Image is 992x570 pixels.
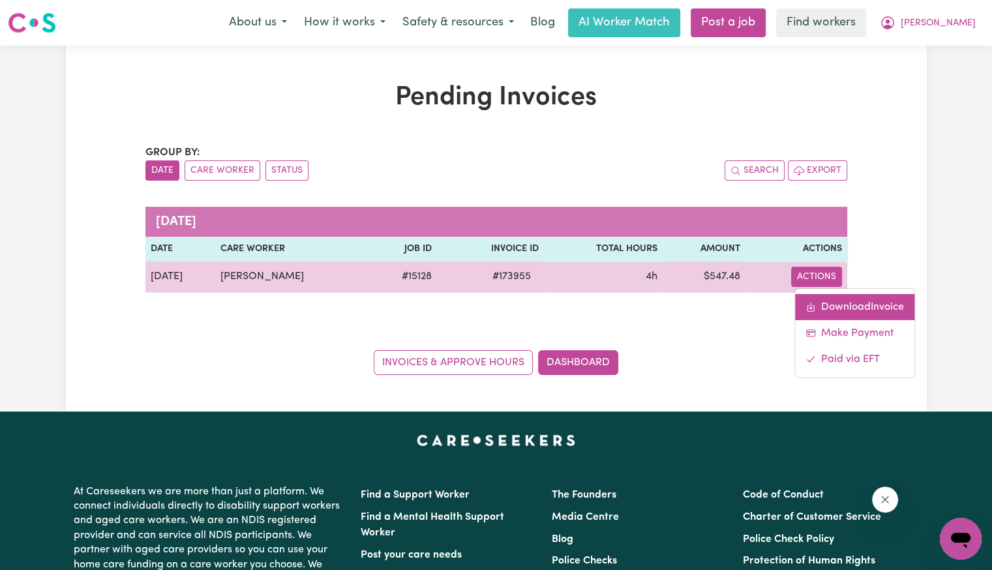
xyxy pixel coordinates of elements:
a: Find a Support Worker [361,490,470,500]
a: Blog [522,8,563,37]
th: Actions [745,237,847,262]
a: Post a job [691,8,766,37]
a: Careseekers home page [417,435,575,445]
th: Date [145,237,215,262]
a: Media Centre [552,512,619,522]
span: Group by: [145,147,200,158]
td: $ 547.48 [663,262,745,293]
button: About us [220,9,295,37]
a: AI Worker Match [568,8,680,37]
iframe: Button to launch messaging window [940,518,982,560]
a: Careseekers logo [8,8,56,38]
button: Export [788,160,847,181]
a: Make Payment [795,320,914,346]
a: Post your care needs [361,550,462,560]
div: Actions [794,288,915,378]
button: Safety & resources [394,9,522,37]
a: The Founders [552,490,616,500]
a: Dashboard [538,350,618,375]
th: Total Hours [544,237,663,262]
td: # 15128 [370,262,437,293]
button: sort invoices by paid status [265,160,308,181]
a: Find a Mental Health Support Worker [361,512,504,538]
a: Invoices & Approve Hours [374,350,533,375]
a: Protection of Human Rights [743,556,875,566]
button: sort invoices by date [145,160,179,181]
a: Charter of Customer Service [743,512,881,522]
a: Code of Conduct [743,490,824,500]
a: Police Check Policy [743,534,834,545]
span: 4 hours [646,271,657,282]
th: Amount [663,237,745,262]
td: [PERSON_NAME] [215,262,370,293]
span: Need any help? [8,9,79,20]
img: Careseekers logo [8,11,56,35]
span: # 173955 [485,269,539,284]
th: Care Worker [215,237,370,262]
button: Actions [791,267,842,287]
td: [DATE] [145,262,215,293]
button: How it works [295,9,394,37]
a: Download invoice #173955 [795,293,914,320]
span: [PERSON_NAME] [901,16,976,31]
iframe: Close message [872,487,898,513]
button: Search [725,160,785,181]
th: Invoice ID [437,237,544,262]
a: Mark invoice #173955 as paid via EFT [795,346,914,372]
a: Police Checks [552,556,617,566]
button: My Account [871,9,984,37]
caption: [DATE] [145,207,847,237]
a: Blog [552,534,573,545]
a: Find workers [776,8,866,37]
h1: Pending Invoices [145,82,847,113]
th: Job ID [370,237,437,262]
button: sort invoices by care worker [185,160,260,181]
